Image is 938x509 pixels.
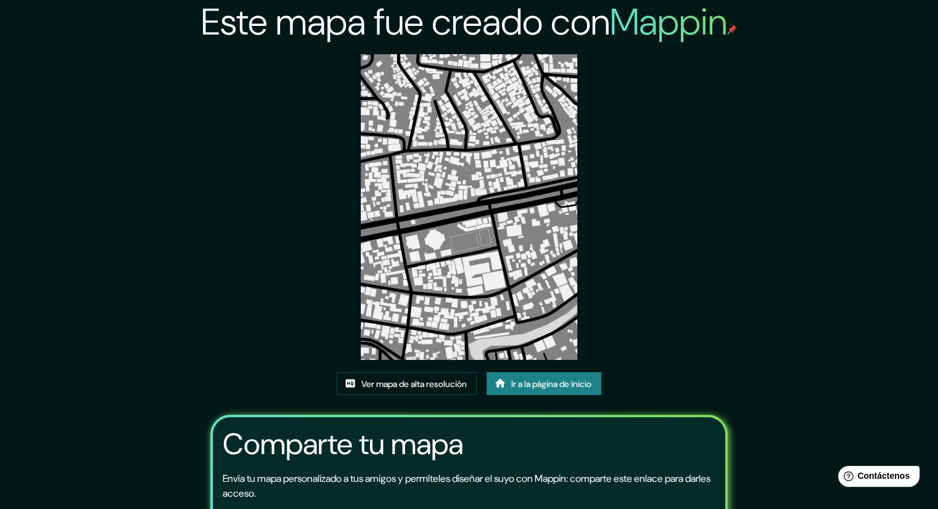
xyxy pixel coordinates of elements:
[361,378,467,389] font: Ver mapa de alta resolución
[487,372,601,396] a: Ir a la página de inicio
[361,54,577,360] img: created-map
[337,372,477,396] a: Ver mapa de alta resolución
[511,378,591,389] font: Ir a la página de inicio
[828,461,924,495] iframe: Lanzador de widgets de ayuda
[727,25,737,35] img: pin de mapeo
[223,425,463,463] font: Comparte tu mapa
[223,472,710,500] font: Envía tu mapa personalizado a tus amigos y permíteles diseñar el suyo con Mappin: comparte este e...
